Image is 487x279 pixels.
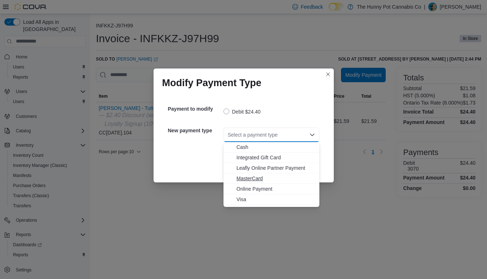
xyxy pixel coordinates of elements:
[223,163,319,173] button: Leafly Online Partner Payment
[223,142,319,152] button: Cash
[324,70,332,79] button: Closes this modal window
[168,123,222,138] h5: New payment type
[236,154,315,161] span: Integrated Gift Card
[236,175,315,182] span: MasterCard
[162,77,262,89] h1: Modify Payment Type
[236,185,315,192] span: Online Payment
[236,164,315,172] span: Leafly Online Partner Payment
[223,194,319,205] button: Visa
[236,196,315,203] span: Visa
[223,107,261,116] label: Debit $24.40
[223,184,319,194] button: Online Payment
[228,130,229,139] input: Accessible screen reader label
[309,132,315,138] button: Close list of options
[168,102,222,116] h5: Payment to modify
[236,143,315,151] span: Cash
[223,152,319,163] button: Integrated Gift Card
[223,142,319,205] div: Choose from the following options
[223,173,319,184] button: MasterCard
